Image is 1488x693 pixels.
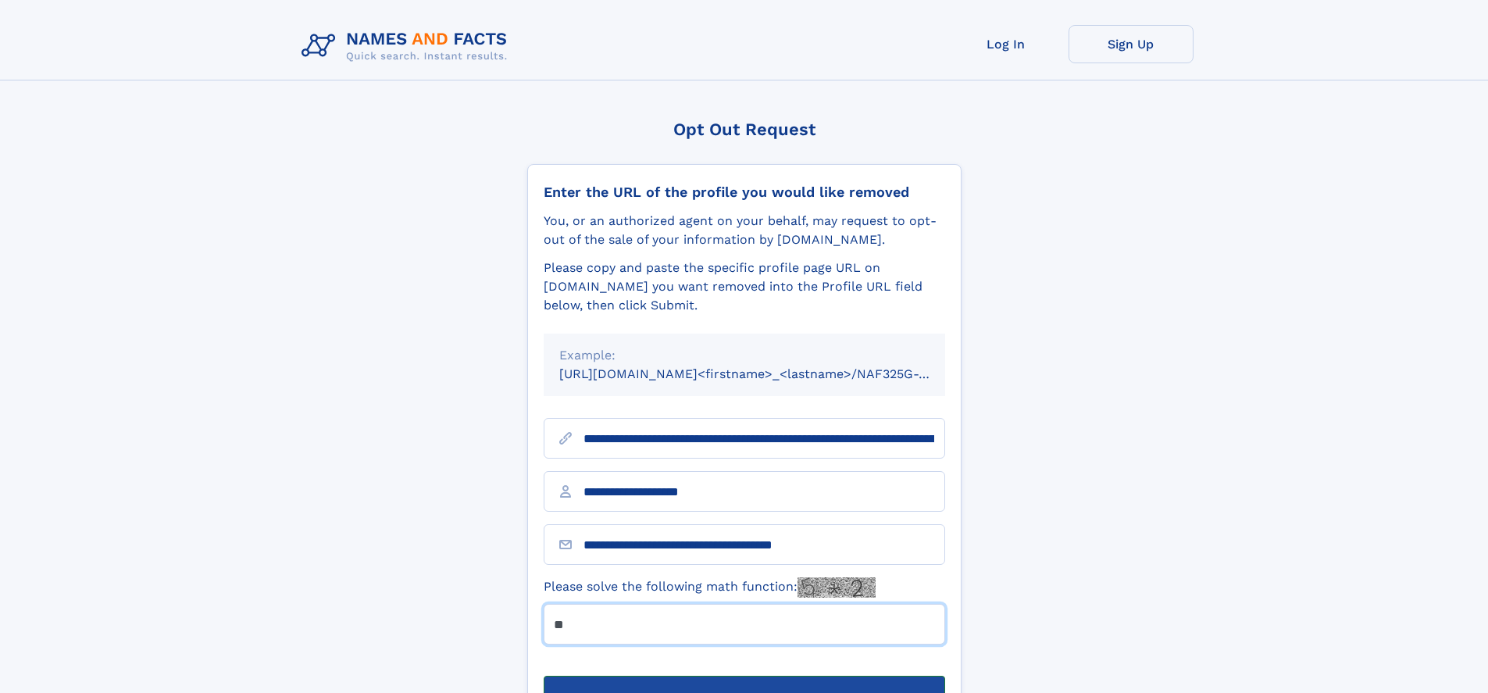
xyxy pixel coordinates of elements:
[544,259,945,315] div: Please copy and paste the specific profile page URL on [DOMAIN_NAME] you want removed into the Pr...
[559,346,930,365] div: Example:
[544,212,945,249] div: You, or an authorized agent on your behalf, may request to opt-out of the sale of your informatio...
[295,25,520,67] img: Logo Names and Facts
[944,25,1069,63] a: Log In
[1069,25,1194,63] a: Sign Up
[544,577,876,598] label: Please solve the following math function:
[544,184,945,201] div: Enter the URL of the profile you would like removed
[527,120,962,139] div: Opt Out Request
[559,366,975,381] small: [URL][DOMAIN_NAME]<firstname>_<lastname>/NAF325G-xxxxxxxx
